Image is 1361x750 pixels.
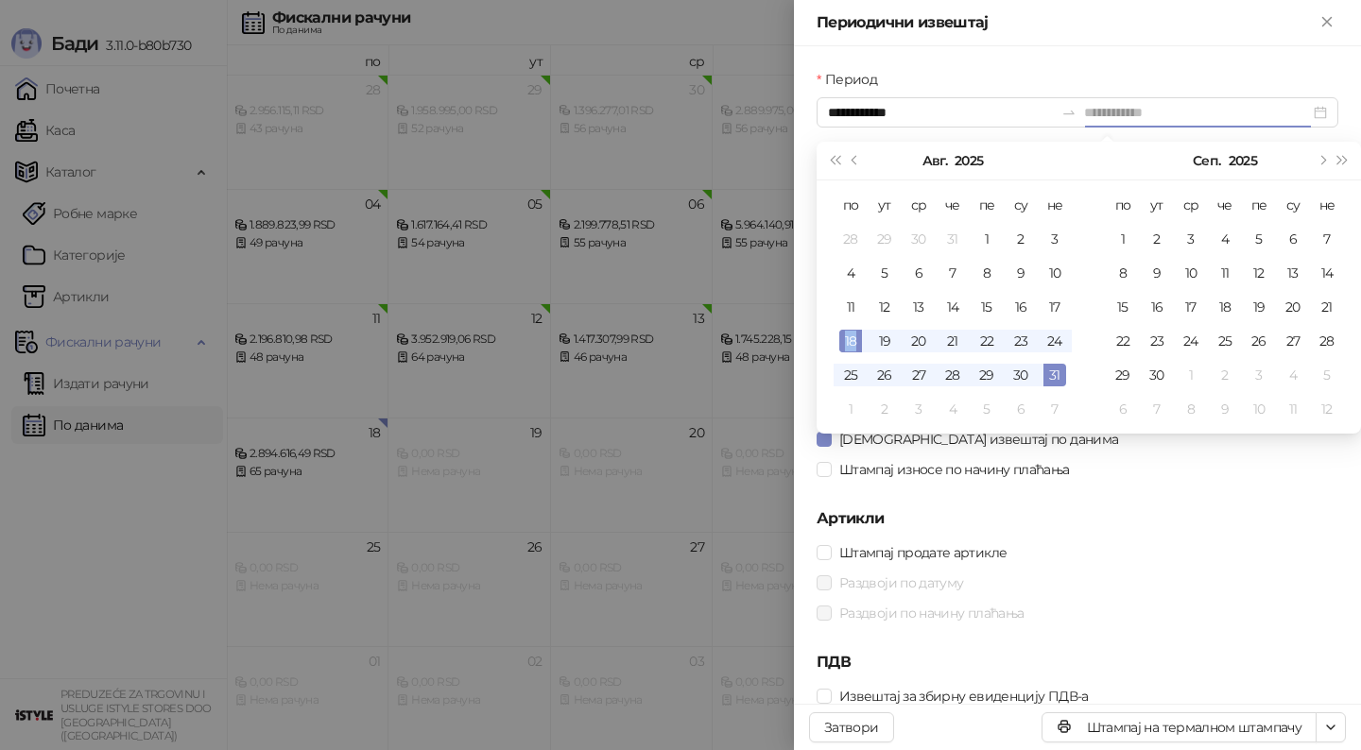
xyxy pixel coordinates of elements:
[845,142,866,179] button: Претходни месец (PageUp)
[1333,142,1353,179] button: Следећа година (Control + right)
[1004,324,1038,358] td: 2025-08-23
[1316,398,1338,420] div: 12
[1180,364,1202,386] div: 1
[868,358,902,392] td: 2025-08-26
[907,330,930,352] div: 20
[1009,330,1032,352] div: 23
[1193,142,1220,179] button: Изабери месец
[1242,188,1276,222] th: пе
[941,296,964,318] div: 14
[902,222,936,256] td: 2025-07-30
[936,324,970,358] td: 2025-08-21
[1214,228,1236,250] div: 4
[1111,296,1134,318] div: 15
[1248,228,1270,250] div: 5
[1248,398,1270,420] div: 10
[902,256,936,290] td: 2025-08-06
[817,507,1338,530] h5: Артикли
[975,262,998,284] div: 8
[1180,228,1202,250] div: 3
[941,398,964,420] div: 4
[817,69,888,90] label: Период
[936,188,970,222] th: че
[1316,296,1338,318] div: 21
[970,290,1004,324] td: 2025-08-15
[1208,358,1242,392] td: 2025-10-02
[1174,392,1208,426] td: 2025-10-08
[868,222,902,256] td: 2025-07-29
[1106,188,1140,222] th: по
[955,142,983,179] button: Изабери годину
[1316,11,1338,34] button: Close
[907,398,930,420] div: 3
[975,228,998,250] div: 1
[832,603,1031,623] span: Раздвоји по начину плаћања
[1316,228,1338,250] div: 7
[1248,262,1270,284] div: 12
[941,262,964,284] div: 7
[1038,256,1072,290] td: 2025-08-10
[1316,330,1338,352] div: 28
[1180,296,1202,318] div: 17
[832,572,971,593] span: Раздвоји по датуму
[1174,358,1208,392] td: 2025-10-01
[834,324,868,358] td: 2025-08-18
[1043,296,1066,318] div: 17
[817,11,1316,34] div: Периодични извештај
[907,228,930,250] div: 30
[1282,330,1304,352] div: 27
[1174,324,1208,358] td: 2025-09-24
[1214,296,1236,318] div: 18
[1242,324,1276,358] td: 2025-09-26
[1214,364,1236,386] div: 2
[1310,392,1344,426] td: 2025-10-12
[970,392,1004,426] td: 2025-09-05
[902,392,936,426] td: 2025-09-03
[1061,105,1077,120] span: to
[839,364,862,386] div: 25
[824,142,845,179] button: Претходна година (Control + left)
[907,296,930,318] div: 13
[1174,290,1208,324] td: 2025-09-17
[1310,358,1344,392] td: 2025-10-05
[1111,262,1134,284] div: 8
[1009,364,1032,386] div: 30
[1140,392,1174,426] td: 2025-10-07
[1106,392,1140,426] td: 2025-10-06
[1111,330,1134,352] div: 22
[809,712,894,742] button: Затвори
[1146,364,1168,386] div: 30
[970,324,1004,358] td: 2025-08-22
[1214,262,1236,284] div: 11
[1180,262,1202,284] div: 10
[1009,296,1032,318] div: 16
[1140,188,1174,222] th: ут
[1310,324,1344,358] td: 2025-09-28
[970,188,1004,222] th: пе
[1242,256,1276,290] td: 2025-09-12
[1248,364,1270,386] div: 3
[868,256,902,290] td: 2025-08-05
[834,188,868,222] th: по
[1140,290,1174,324] td: 2025-09-16
[1106,222,1140,256] td: 2025-09-01
[1038,290,1072,324] td: 2025-08-17
[828,102,1054,123] input: Период
[1208,324,1242,358] td: 2025-09-25
[832,686,1096,707] span: Извештај за збирну евиденцију ПДВ-а
[1009,398,1032,420] div: 6
[1106,256,1140,290] td: 2025-09-08
[1316,364,1338,386] div: 5
[1208,188,1242,222] th: че
[1276,358,1310,392] td: 2025-10-04
[1004,358,1038,392] td: 2025-08-30
[1248,330,1270,352] div: 26
[1282,364,1304,386] div: 4
[839,228,862,250] div: 28
[1311,142,1332,179] button: Следећи месец (PageDown)
[902,358,936,392] td: 2025-08-27
[1004,392,1038,426] td: 2025-09-06
[873,364,896,386] div: 26
[1004,222,1038,256] td: 2025-08-02
[1282,296,1304,318] div: 20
